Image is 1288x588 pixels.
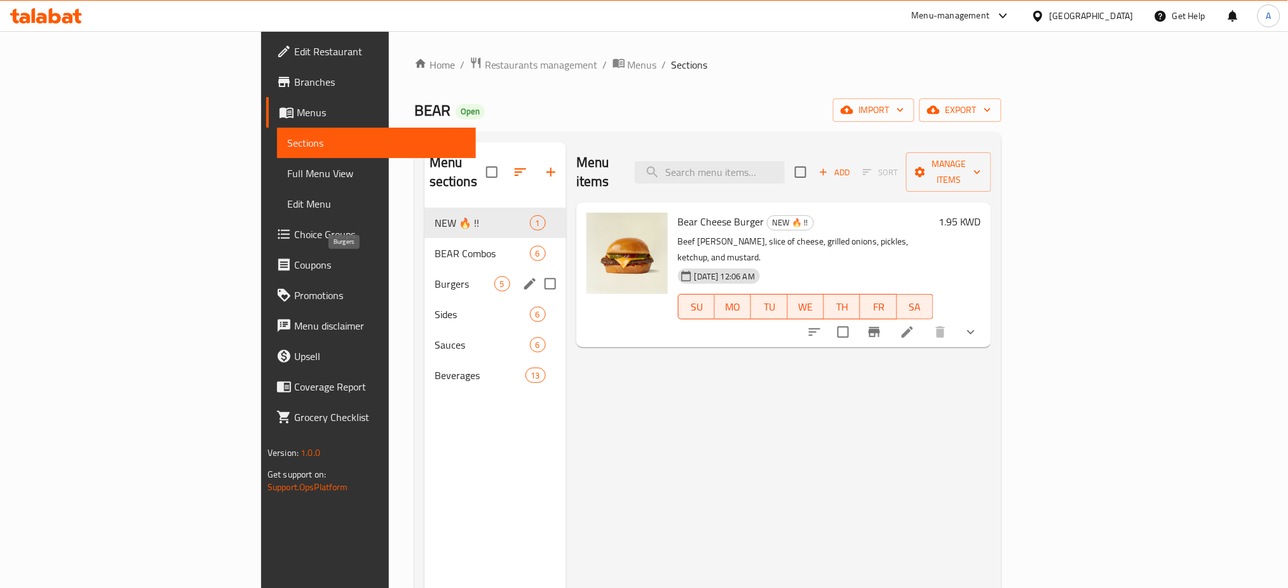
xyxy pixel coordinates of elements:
li: / [603,57,607,72]
span: Add item [814,163,855,182]
div: items [530,215,546,231]
span: Sauces [435,337,530,352]
span: 6 [531,339,545,351]
button: Branch-specific-item [859,317,890,347]
span: 6 [531,309,545,321]
button: edit [520,274,539,293]
span: Burgers [435,276,494,291]
a: Edit Restaurant [266,36,477,67]
span: export [930,102,991,118]
span: [DATE] 12:06 AM [689,271,760,283]
a: Grocery Checklist [266,402,477,432]
h6: 1.95 KWD [939,213,981,231]
a: Restaurants management [470,57,598,73]
a: Menus [613,57,657,73]
span: 5 [495,278,510,290]
a: Branches [266,67,477,97]
span: Menus [297,105,466,120]
span: A [1266,9,1271,23]
div: BEAR Combos6 [424,238,566,269]
span: Coupons [294,257,466,272]
span: Beverages [435,368,525,383]
span: Grocery Checklist [294,410,466,425]
span: Get support on: [268,466,326,483]
span: TU [756,298,782,316]
a: Edit menu item [900,324,915,340]
span: 1 [531,217,545,229]
span: Coverage Report [294,379,466,394]
div: Menu-management [912,8,990,23]
nav: Menu sections [424,203,566,396]
span: Menu disclaimer [294,318,466,333]
span: NEW 🔥 !! [435,215,530,231]
span: NEW 🔥 !! [768,215,813,230]
button: SU [678,294,715,319]
button: sort-choices [799,317,830,347]
span: Sections [287,135,466,150]
button: show more [956,317,986,347]
span: Full Menu View [287,166,466,181]
span: Sides [435,307,530,322]
span: Menus [628,57,657,72]
button: Manage items [906,152,991,192]
div: items [530,246,546,261]
span: Select section [787,159,814,185]
span: 6 [531,248,545,260]
div: items [530,337,546,352]
svg: Show Choices [963,324,979,340]
button: SA [897,294,933,319]
li: / [662,57,667,72]
div: items [530,307,546,322]
div: items [494,276,510,291]
span: FR [865,298,891,316]
a: Menus [266,97,477,128]
h2: Menu items [576,153,620,191]
span: Upsell [294,349,466,364]
button: TU [751,294,787,319]
span: MO [720,298,746,316]
a: Coverage Report [266,371,477,402]
span: Select to update [830,319,857,345]
span: Version: [268,444,299,461]
a: Full Menu View [277,158,477,189]
span: import [843,102,904,118]
img: Bear Cheese Burger [586,213,668,294]
nav: breadcrumb [414,57,1001,73]
button: import [833,98,914,122]
div: NEW 🔥 !!1 [424,208,566,238]
a: Sections [277,128,477,158]
span: Select section first [855,163,906,182]
span: 13 [526,370,545,382]
button: Add section [536,157,566,187]
span: TH [829,298,855,316]
span: Bear Cheese Burger [678,212,764,231]
span: Edit Menu [287,196,466,211]
span: Select all sections [478,159,505,185]
span: Branches [294,74,466,90]
span: SA [902,298,928,316]
div: Sides6 [424,299,566,330]
div: items [525,368,546,383]
div: [GEOGRAPHIC_DATA] [1050,9,1134,23]
span: Manage items [916,156,981,188]
span: Add [817,165,851,180]
a: Coupons [266,250,477,280]
a: Menu disclaimer [266,311,477,341]
a: Upsell [266,341,477,371]
button: TH [824,294,860,319]
div: NEW 🔥 !! [767,215,814,231]
span: Sections [672,57,708,72]
button: WE [788,294,824,319]
span: Choice Groups [294,227,466,242]
div: BEAR Combos [435,246,530,261]
span: WE [793,298,819,316]
button: Add [814,163,855,182]
span: Sort sections [505,157,536,187]
p: Beef [PERSON_NAME], slice of cheese, grilled onions, pickles, ketchup, and mustard. [678,234,933,265]
span: 1.0.0 [301,444,320,461]
input: search [635,161,785,184]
